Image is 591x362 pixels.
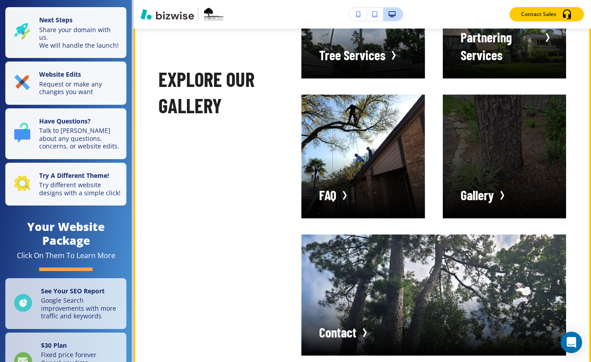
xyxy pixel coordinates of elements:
[39,117,91,125] strong: Have Questions?
[17,251,115,260] div: Click On Them To Learn More
[39,171,109,180] strong: Try A Different Theme!
[202,7,225,21] img: Your Logo
[5,7,126,58] button: Next StepsShare your domain with us.We will handle the launch!
[5,163,126,206] button: Try A Different Theme!Try different website designs with a simple click!
[39,16,73,24] strong: Next Steps
[41,287,105,295] strong: See Your SEO Report
[158,66,280,119] p: EXPLORE OUR GALLERY
[5,108,126,159] button: Have Questions?Talk to [PERSON_NAME] about any questions, concerns, or website edits.
[39,70,81,78] strong: Website Edits
[39,127,121,150] p: Talk to [PERSON_NAME] about any questions, concerns, or website edits.
[510,7,584,21] button: Contact Sales
[39,26,121,49] p: Share your domain with us. We will handle the launch!
[561,332,582,353] div: Open Intercom Messenger
[5,278,126,329] a: See Your SEO ReportGoogle Search improvements with more traffic and keywords
[301,234,566,356] button: Navigation item imageContact
[39,181,121,197] p: Try different website designs with a simple click!
[301,95,425,218] button: Navigation item imageFAQ
[39,80,121,96] p: Request or make any changes you want
[41,341,67,350] strong: $ 30 Plan
[141,9,194,20] img: Bizwise Logo
[521,10,556,18] p: Contact Sales
[5,62,126,105] button: Website EditsRequest or make any changes you want
[41,296,121,320] p: Google Search improvements with more traffic and keywords
[443,95,566,218] button: Navigation item imageGallery
[5,220,126,247] h4: Your Website Package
